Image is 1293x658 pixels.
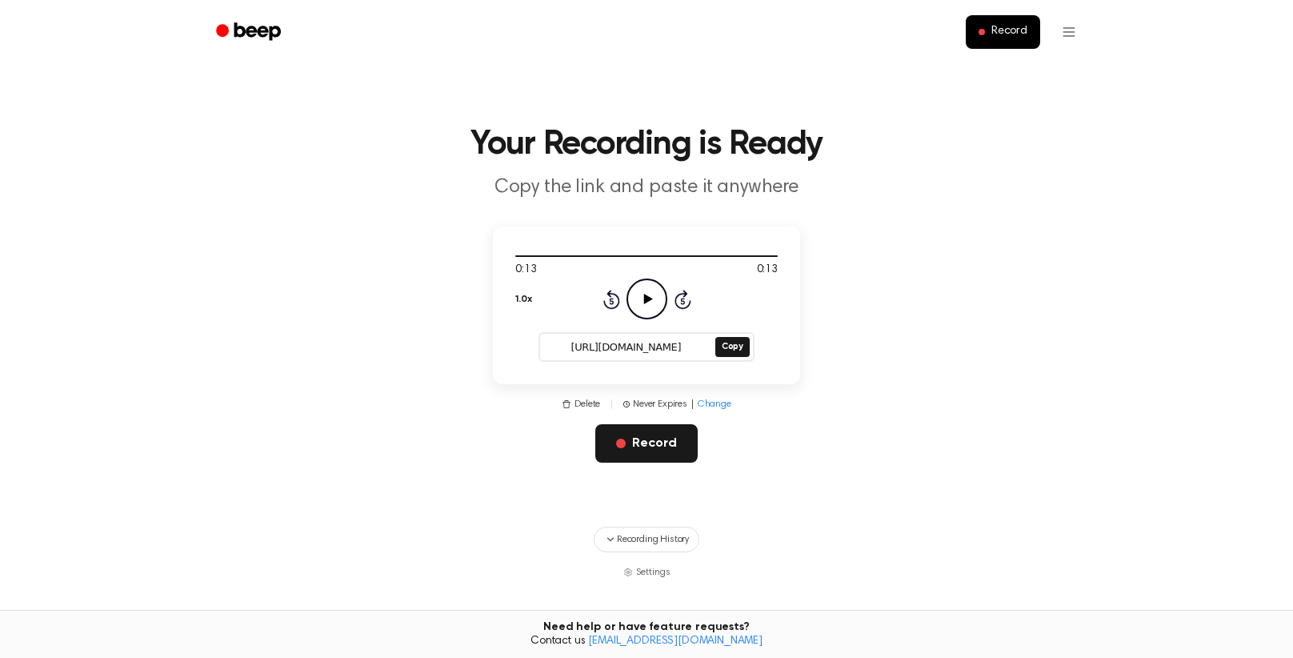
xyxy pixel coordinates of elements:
[594,527,699,552] button: Recording History
[715,337,750,357] button: Copy
[623,565,671,580] button: Settings
[515,262,536,279] span: 0:13
[966,15,1040,49] button: Record
[10,635,1283,649] span: Contact us
[623,397,731,411] button: Never Expires|Change
[562,397,600,411] button: Delete
[588,636,763,647] a: [EMAIL_ADDRESS][DOMAIN_NAME]
[698,397,731,411] span: Change
[237,128,1056,162] h1: Your Recording is Ready
[636,565,671,580] span: Settings
[515,286,531,313] button: 1.0x
[1050,13,1088,51] button: Open menu
[991,25,1027,39] span: Record
[757,262,778,279] span: 0:13
[617,532,689,547] span: Recording History
[339,175,954,201] p: Copy the link and paste it anywhere
[595,424,697,463] button: Record
[610,397,614,411] span: |
[691,397,695,411] span: |
[205,17,295,48] a: Beep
